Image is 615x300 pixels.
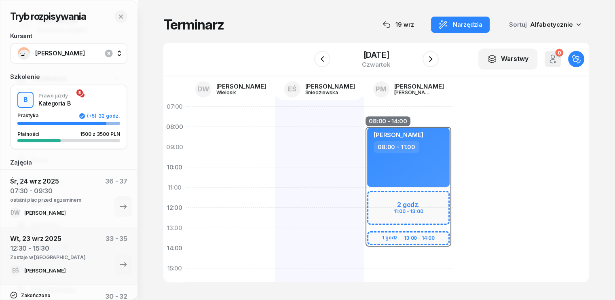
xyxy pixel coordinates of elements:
[17,131,44,137] div: Płatności
[163,198,186,218] div: 12:00
[163,177,186,198] div: 11:00
[163,137,186,157] div: 09:00
[478,49,537,70] button: Warstwy
[555,49,563,57] div: 0
[11,210,20,215] span: DW
[509,19,528,30] span: Sortuj
[305,83,355,89] div: [PERSON_NAME]
[367,79,450,100] a: PM[PERSON_NAME][PERSON_NAME]
[216,83,266,89] div: [PERSON_NAME]
[87,114,97,118] span: (+5)
[24,210,66,215] div: [PERSON_NAME]
[197,86,209,93] span: DW
[189,79,273,100] a: DW[PERSON_NAME]Wielosik
[163,218,186,238] div: 13:00
[17,112,38,118] span: Praktyka
[374,141,419,153] div: 08:00 - 11:00
[362,61,391,68] div: czwartek
[376,86,387,93] span: PM
[24,268,66,273] div: [PERSON_NAME]
[530,21,573,28] span: Alfabetycznie
[80,131,120,137] div: 1500 z 3500 PLN
[10,243,86,253] div: 12:30 - 15:30
[375,17,421,33] button: 19 wrz
[106,234,127,265] div: 33 - 35
[10,10,86,23] h2: Tryb rozpisywania
[163,117,186,137] div: 08:00
[499,16,589,33] button: Sortuj Alfabetycznie
[163,238,186,258] div: 14:00
[278,79,361,100] a: EŚ[PERSON_NAME]Śniedziewska
[11,85,127,149] button: BPrawo jazdyKategoria BPraktyka(+5)32 godz.Płatności1500 z 3500 PLN
[10,186,81,196] div: 07:30 - 09:30
[431,17,490,33] button: Narzędzia
[163,279,186,299] div: 16:00
[487,54,528,64] div: Warstwy
[362,51,391,59] div: [DATE]
[10,292,50,299] div: Zakończono
[216,90,255,95] div: Wielosik
[453,20,482,30] span: Narzędzia
[288,86,296,93] span: EŚ
[394,83,444,89] div: [PERSON_NAME]
[305,90,344,95] div: Śniedziewska
[383,20,414,30] div: 19 wrz
[10,253,86,260] div: Zostaje w [GEOGRAPHIC_DATA]
[163,97,186,117] div: 07:00
[35,48,120,59] span: [PERSON_NAME]
[163,17,224,32] h1: Terminarz
[374,131,423,139] span: [PERSON_NAME]
[545,51,561,67] button: 0
[163,157,186,177] div: 10:00
[163,258,186,279] div: 15:00
[105,176,127,207] div: 36 - 37
[12,268,19,273] span: EŚ
[10,196,81,203] div: ostatni plac przed egzaminem
[79,113,120,119] div: 32 godz.
[10,234,86,243] div: Wt, 23 wrz 2025
[394,90,433,95] div: [PERSON_NAME]
[10,176,81,186] div: Śr, 24 wrz 2025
